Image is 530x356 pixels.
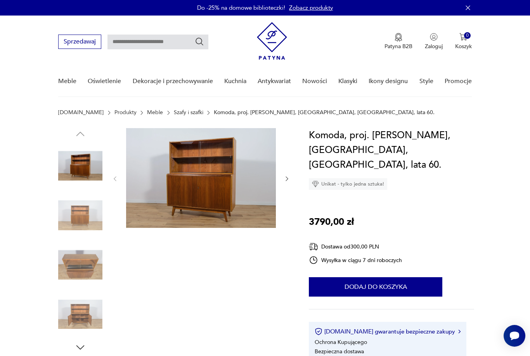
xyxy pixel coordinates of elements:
[309,242,402,252] div: Dostawa od 300,00 PLN
[309,178,387,190] div: Unikat - tylko jedna sztuka!
[395,33,402,42] img: Ikona medalu
[147,109,163,116] a: Meble
[455,33,472,50] button: 0Koszyk
[430,33,438,41] img: Ikonka użytkownika
[315,339,367,346] li: Ochrona Kupującego
[315,328,460,335] button: [DOMAIN_NAME] gwarantuje bezpieczne zakupy
[309,255,402,265] div: Wysyłka w ciągu 7 dni roboczych
[224,66,246,96] a: Kuchnia
[315,348,364,355] li: Bezpieczna dostawa
[58,66,76,96] a: Meble
[425,43,443,50] p: Zaloguj
[385,33,412,50] a: Ikona medaluPatyna B2B
[338,66,357,96] a: Klasyki
[126,128,276,228] img: Zdjęcie produktu Komoda, proj. B. Landsman, Jitona, Czechosłowacja, lata 60.
[309,277,442,297] button: Dodaj do koszyka
[385,43,412,50] p: Patyna B2B
[58,144,102,188] img: Zdjęcie produktu Komoda, proj. B. Landsman, Jitona, Czechosłowacja, lata 60.
[504,325,525,347] iframe: Smartsupp widget button
[459,33,467,41] img: Ikona koszyka
[88,66,121,96] a: Oświetlenie
[385,33,412,50] button: Patyna B2B
[464,32,471,39] div: 0
[197,4,285,12] p: Do -25% na domowe biblioteczki!
[458,330,461,333] img: Ikona strzałki w prawo
[58,40,101,45] a: Sprzedawaj
[309,215,354,229] p: 3790,00 zł
[58,193,102,238] img: Zdjęcie produktu Komoda, proj. B. Landsman, Jitona, Czechosłowacja, lata 60.
[114,109,137,116] a: Produkty
[58,35,101,49] button: Sprzedawaj
[214,109,435,116] p: Komoda, proj. [PERSON_NAME], [GEOGRAPHIC_DATA], [GEOGRAPHIC_DATA], lata 60.
[312,181,319,188] img: Ikona diamentu
[445,66,472,96] a: Promocje
[455,43,472,50] p: Koszyk
[174,109,203,116] a: Szafy i szafki
[58,109,104,116] a: [DOMAIN_NAME]
[302,66,327,96] a: Nowości
[425,33,443,50] button: Zaloguj
[289,4,333,12] a: Zobacz produkty
[258,66,291,96] a: Antykwariat
[369,66,408,96] a: Ikony designu
[58,243,102,287] img: Zdjęcie produktu Komoda, proj. B. Landsman, Jitona, Czechosłowacja, lata 60.
[257,22,287,60] img: Patyna - sklep z meblami i dekoracjami vintage
[419,66,433,96] a: Style
[133,66,213,96] a: Dekoracje i przechowywanie
[195,37,204,46] button: Szukaj
[315,328,322,335] img: Ikona certyfikatu
[309,242,318,252] img: Ikona dostawy
[309,128,474,172] h1: Komoda, proj. [PERSON_NAME], [GEOGRAPHIC_DATA], [GEOGRAPHIC_DATA], lata 60.
[58,292,102,337] img: Zdjęcie produktu Komoda, proj. B. Landsman, Jitona, Czechosłowacja, lata 60.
